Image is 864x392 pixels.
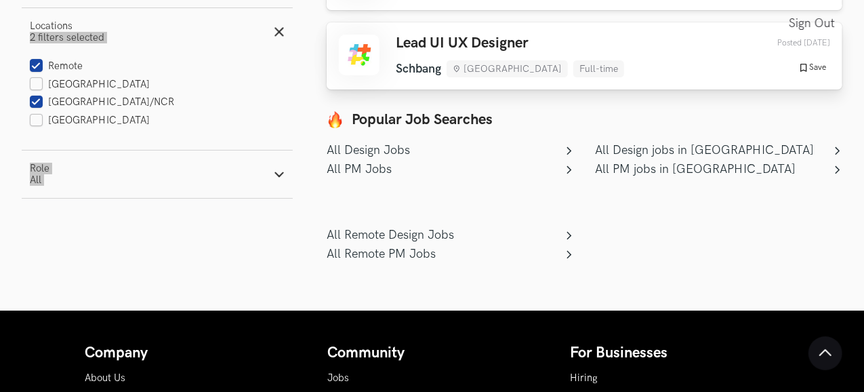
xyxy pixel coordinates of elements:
[327,111,842,129] h1: Popular Job Searches
[85,372,126,384] a: About Us
[30,114,150,128] label: [GEOGRAPHIC_DATA]
[745,38,830,48] div: 21st Aug
[30,174,41,185] span: All
[596,160,843,179] a: All PM jobs in [GEOGRAPHIC_DATA]
[30,60,83,74] label: Remote
[327,245,574,264] a: All Remote PM Jobs
[571,345,779,362] h4: For Businesses
[447,60,568,77] li: [GEOGRAPHIC_DATA]
[22,56,293,150] div: Locations2 filters selected
[85,345,294,362] h4: Company
[30,20,104,32] div: Locations
[327,226,574,245] a: All Remote Design Jobs
[30,162,49,174] div: Role
[327,141,574,160] a: All Design Jobs
[30,77,150,92] label: [GEOGRAPHIC_DATA]
[573,60,624,77] li: Full-time
[571,372,598,384] a: Hiring
[396,35,624,52] h3: Lead UI UX Designer
[30,32,104,43] span: 2 filters selected
[794,62,830,74] button: Save
[789,8,842,39] a: Sign Out
[328,372,350,384] a: Jobs
[328,345,537,362] h4: Community
[327,111,344,128] img: fire.png
[396,62,441,76] li: Schbang
[22,150,293,197] button: RoleAll
[596,141,843,160] a: All Design jobs in [GEOGRAPHIC_DATA]
[327,160,574,179] a: All PM Jobs
[30,96,175,110] label: [GEOGRAPHIC_DATA]/NCR
[327,22,842,90] a: Lead UI UX Designer Schbang [GEOGRAPHIC_DATA] Full-time Posted [DATE] Save
[22,8,293,56] button: Locations2 filters selected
